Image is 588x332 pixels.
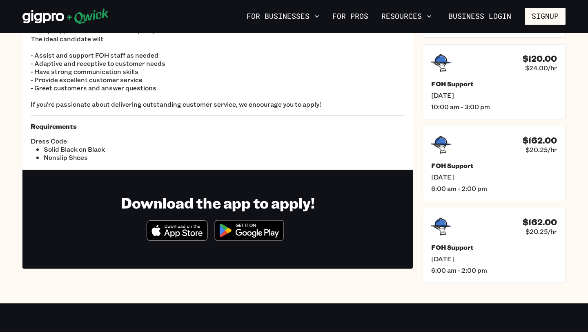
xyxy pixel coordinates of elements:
button: Resources [378,9,435,23]
span: [DATE] [431,173,557,181]
span: [DATE] [431,255,557,263]
a: $162.00$20.25/hrFOH Support[DATE]6:00 am - 2:00 pm [423,208,566,283]
h5: Requirements [31,122,405,130]
a: Business Login [441,8,518,25]
li: Solid Black on Black [44,145,218,153]
h4: $162.00 [523,217,557,227]
span: $24.00/hr [525,64,557,72]
h1: Download the app to apply! [121,193,315,212]
span: $20.25/hr [526,227,557,236]
p: We're seeking a highly motivated and customer-focused individual to help support our Front of Hou... [31,18,405,108]
span: 6:00 am - 2:00 pm [431,266,557,274]
button: For Businesses [243,9,323,23]
h5: FOH Support [431,80,557,88]
span: $20.25/hr [526,146,557,154]
a: Download on the App Store [147,234,208,242]
li: Nonslip Shoes [44,153,218,162]
a: $162.00$20.25/hrFOH Support[DATE]6:00 am - 2:00 pm [423,126,566,201]
span: Dress Code [31,137,218,145]
span: 6:00 am - 2:00 pm [431,184,557,193]
a: For Pros [329,9,372,23]
span: [DATE] [431,91,557,99]
h5: FOH Support [431,162,557,170]
h4: $120.00 [523,54,557,64]
img: Get it on Google Play [209,215,289,246]
button: Signup [525,8,566,25]
h4: $162.00 [523,135,557,146]
a: $120.00$24.00/hrFOH Support[DATE]10:00 am - 3:00 pm [423,44,566,119]
h5: FOH Support [431,243,557,251]
span: 10:00 am - 3:00 pm [431,103,557,111]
